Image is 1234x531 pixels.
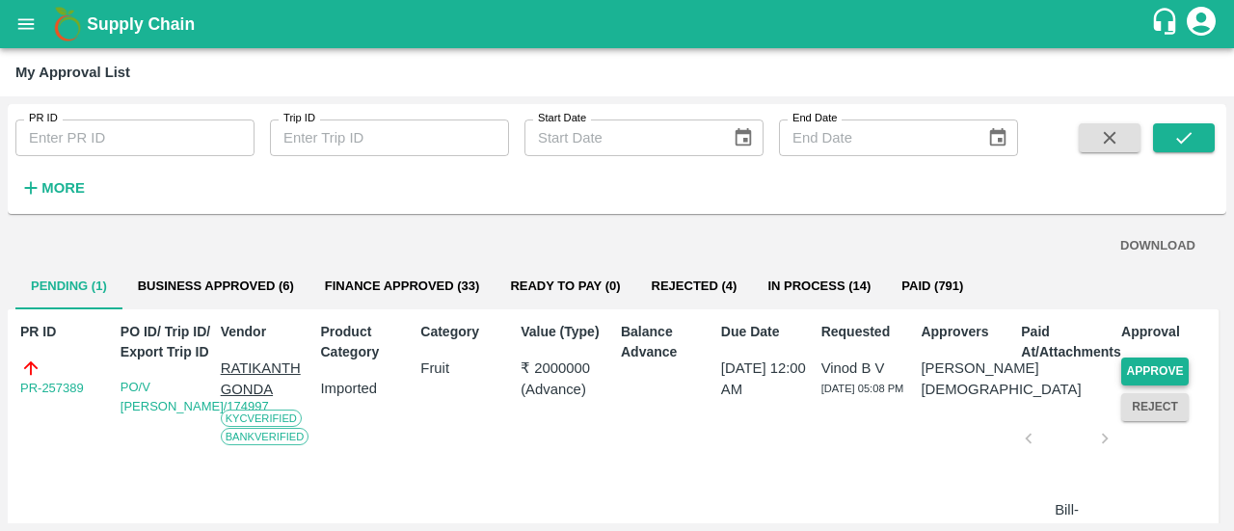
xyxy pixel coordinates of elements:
[87,11,1150,38] a: Supply Chain
[779,119,972,156] input: End Date
[495,263,635,309] button: Ready To Pay (0)
[48,5,87,43] img: logo
[121,322,213,362] p: PO ID/ Trip ID/ Export Trip ID
[41,180,85,196] strong: More
[524,119,717,156] input: Start Date
[309,263,496,309] button: Finance Approved (33)
[979,119,1016,156] button: Choose date
[4,2,48,46] button: open drawer
[20,322,113,342] p: PR ID
[1121,358,1189,385] button: Approve
[921,322,1013,342] p: Approvers
[221,428,309,445] span: Bank Verified
[621,322,713,362] p: Balance Advance
[122,263,309,309] button: Business Approved (6)
[921,358,1013,401] p: [PERSON_NAME][DEMOGRAPHIC_DATA]
[521,358,613,379] p: ₹ 2000000
[725,119,762,156] button: Choose date
[221,322,313,342] p: Vendor
[121,380,269,413] a: PO/V [PERSON_NAME]/174997
[752,263,886,309] button: In Process (14)
[320,322,413,362] p: Product Category
[1184,4,1219,44] div: account of current user
[821,383,904,394] span: [DATE] 05:08 PM
[721,358,814,401] p: [DATE] 12:00 AM
[792,111,837,126] label: End Date
[15,172,90,204] button: More
[320,378,413,399] p: Imported
[521,379,613,400] p: ( Advance )
[283,111,315,126] label: Trip ID
[15,60,130,85] div: My Approval List
[1021,322,1113,362] p: Paid At/Attachments
[29,111,58,126] label: PR ID
[420,358,513,379] p: Fruit
[1150,7,1184,41] div: customer-support
[886,263,979,309] button: Paid (791)
[636,263,753,309] button: Rejected (4)
[1121,322,1214,342] p: Approval
[15,263,122,309] button: Pending (1)
[821,358,914,379] p: Vinod B V
[1121,393,1189,421] button: Reject
[20,379,84,398] a: PR-257389
[420,322,513,342] p: Category
[221,410,302,427] span: KYC Verified
[538,111,586,126] label: Start Date
[521,322,613,342] p: Value (Type)
[1113,229,1203,263] button: DOWNLOAD
[15,119,255,156] input: Enter PR ID
[221,358,313,401] p: RATIKANTH GONDA
[270,119,509,156] input: Enter Trip ID
[821,322,914,342] p: Requested
[87,14,195,34] b: Supply Chain
[721,322,814,342] p: Due Date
